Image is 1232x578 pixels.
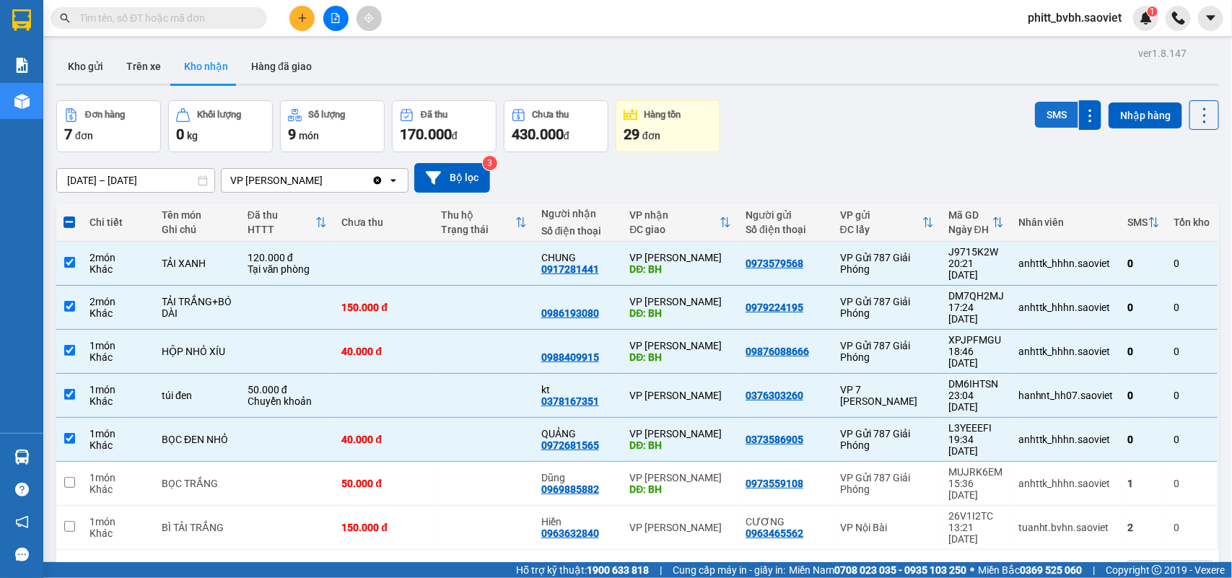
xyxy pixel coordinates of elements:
[516,562,649,578] span: Hỗ trợ kỹ thuật:
[1109,102,1182,128] button: Nhập hàng
[948,434,1004,457] div: 19:34 [DATE]
[541,395,599,407] div: 0378167351
[1174,434,1210,445] div: 0
[541,472,616,483] div: Dũng
[248,209,316,221] div: Đã thu
[248,252,328,263] div: 120.000 đ
[630,522,732,533] div: VP [PERSON_NAME]
[341,522,427,533] div: 150.000 đ
[176,126,184,143] span: 0
[645,110,681,120] div: Hàng tồn
[442,224,515,235] div: Trạng thái
[341,434,427,445] div: 40.000 đ
[388,175,399,186] svg: open
[840,428,934,451] div: VP Gửi 787 Giải Phóng
[168,100,273,152] button: Khối lượng0kg
[297,13,307,23] span: plus
[248,395,328,407] div: Chuyển khoản
[341,346,427,357] div: 40.000 đ
[840,224,922,235] div: ĐC lấy
[1128,434,1160,445] div: 0
[248,224,316,235] div: HTTT
[1018,390,1114,401] div: hanhnt_hh07.saoviet
[56,49,115,84] button: Kho gửi
[1128,346,1160,357] div: 0
[948,346,1004,369] div: 18:46 [DATE]
[948,378,1004,390] div: DM6IHTSN
[541,428,616,439] div: QUẢNG
[541,252,616,263] div: CHUNG
[1128,522,1160,533] div: 2
[1174,390,1210,401] div: 0
[414,163,490,193] button: Bộ lọc
[840,472,934,495] div: VP Gửi 787 Giải Phóng
[746,224,826,235] div: Số điện thoại
[89,340,147,351] div: 1 món
[434,203,534,242] th: Toggle SortBy
[504,100,608,152] button: Chưa thu430.000đ
[1020,564,1082,576] strong: 0369 525 060
[1174,522,1210,533] div: 0
[541,527,599,539] div: 0963632840
[630,340,732,351] div: VP [PERSON_NAME]
[230,173,323,188] div: VP [PERSON_NAME]
[630,351,732,363] div: DĐ: BH
[162,390,233,401] div: túi đen
[248,263,328,275] div: Tại văn phòng
[452,130,458,141] span: đ
[442,209,515,221] div: Thu hộ
[1138,45,1187,61] div: ver 1.8.147
[630,224,720,235] div: ĐC giao
[630,439,732,451] div: DĐ: BH
[630,296,732,307] div: VP [PERSON_NAME]
[541,384,616,395] div: kt
[357,6,382,31] button: aim
[392,100,497,152] button: Đã thu170.000đ
[162,209,233,221] div: Tên món
[948,302,1004,325] div: 17:24 [DATE]
[746,209,826,221] div: Người gửi
[541,263,599,275] div: 0917281441
[89,351,147,363] div: Khác
[89,216,147,228] div: Chi tiết
[970,567,974,573] span: ⚪️
[341,302,427,313] div: 150.000 đ
[197,110,241,120] div: Khối lượng
[948,209,992,221] div: Mã GD
[324,173,326,188] input: Selected VP Bảo Hà.
[1174,478,1210,489] div: 0
[1121,203,1167,242] th: Toggle SortBy
[642,130,660,141] span: đơn
[115,49,172,84] button: Trên xe
[248,384,328,395] div: 50.000 đ
[630,263,732,275] div: DĐ: BH
[840,522,934,533] div: VP Nội Bài
[541,208,616,219] div: Người nhận
[15,483,29,496] span: question-circle
[948,290,1004,302] div: DM7QH2MJ
[840,209,922,221] div: VP gửi
[1174,216,1210,228] div: Tồn kho
[1172,12,1185,25] img: phone-icon
[630,209,720,221] div: VP nhận
[89,516,147,527] div: 1 món
[14,450,30,465] img: warehouse-icon
[1128,216,1148,228] div: SMS
[587,564,649,576] strong: 1900 633 818
[1016,9,1133,27] span: phitt_bvbh.saoviet
[1140,12,1153,25] img: icon-new-feature
[372,175,383,186] svg: Clear value
[746,346,809,357] div: 09876088666
[1174,258,1210,269] div: 0
[89,263,147,275] div: Khác
[1018,258,1114,269] div: anhttk_hhhn.saoviet
[400,126,452,143] span: 170.000
[746,258,803,269] div: 0973579568
[288,126,296,143] span: 9
[630,390,732,401] div: VP [PERSON_NAME]
[289,6,315,31] button: plus
[162,346,233,357] div: HỘP NHỎ XÍU
[89,307,147,319] div: Khác
[948,466,1004,478] div: MUJRK6EM
[89,439,147,451] div: Khác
